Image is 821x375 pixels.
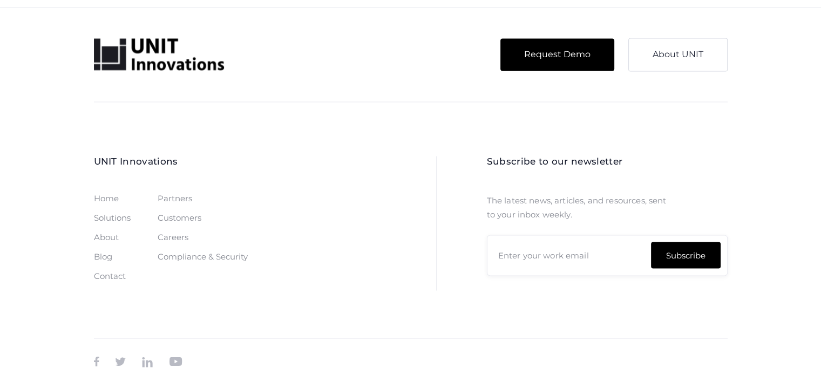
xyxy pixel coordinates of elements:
a: Request Demo [500,38,614,71]
a:  [142,354,153,369]
p: The latest news, articles, and resources, sent to your inbox weekly. [487,193,676,221]
a: Compliance & Security [158,252,248,261]
a: Contact [94,271,126,280]
a: Home [94,194,119,202]
a:  [94,354,99,369]
a: Customers [158,213,201,222]
h2: Subscribe to our newsletter [487,156,728,166]
form: Newsletter Form [487,235,728,276]
a: Solutions [94,213,131,222]
a: About UNIT [628,38,728,71]
a:  [169,354,182,369]
a: Careers [158,233,188,241]
a: Partners [158,194,192,202]
a: About [94,233,119,241]
h2: UNIT Innovations [94,156,248,166]
iframe: Chat Widget [767,323,821,375]
input: Enter your work email [487,235,728,276]
a:  [115,354,126,369]
input: Subscribe [651,242,721,268]
a: Blog [94,252,112,261]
